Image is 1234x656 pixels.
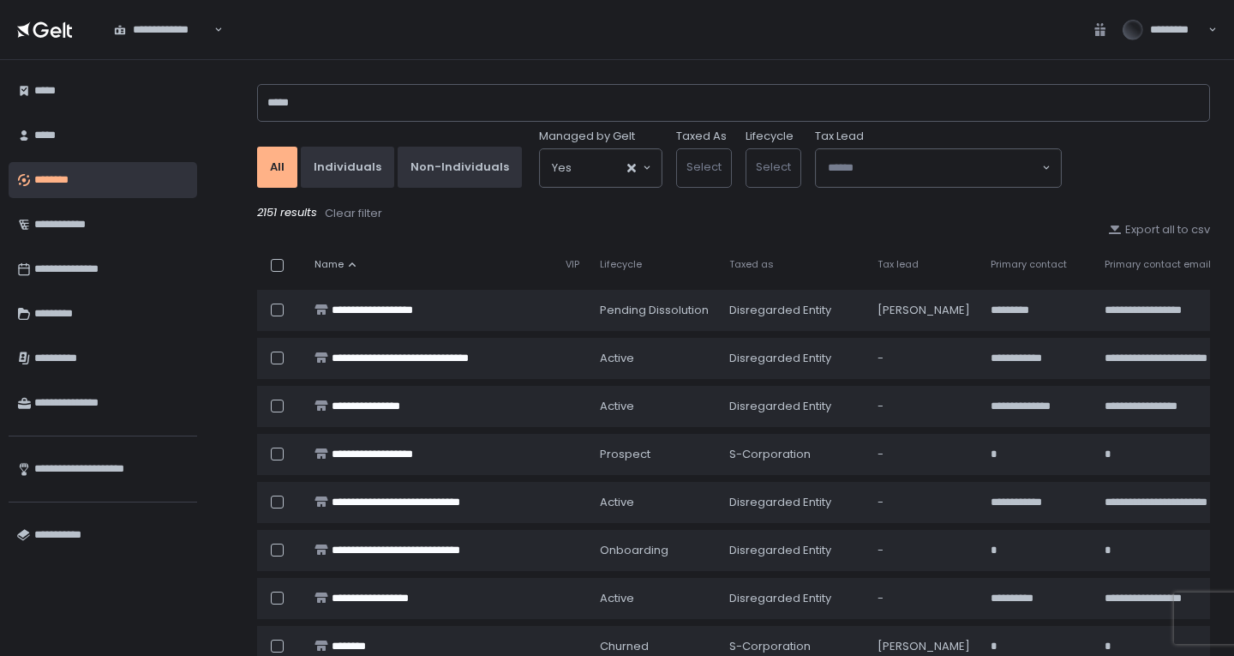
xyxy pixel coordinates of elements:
[257,205,1210,222] div: 2151 results
[756,159,791,175] span: Select
[600,399,634,414] span: active
[828,159,1040,177] input: Search for option
[729,303,857,318] div: Disregarded Entity
[816,149,1061,187] div: Search for option
[103,12,223,48] div: Search for option
[539,129,635,144] span: Managed by Gelt
[257,147,297,188] button: All
[878,447,970,462] div: -
[600,639,649,654] span: churned
[878,399,970,414] div: -
[600,495,634,510] span: active
[552,159,572,177] span: Yes
[301,147,394,188] button: Individuals
[324,205,383,222] button: Clear filter
[212,21,213,39] input: Search for option
[1108,222,1210,238] button: Export all to csv
[314,258,344,271] span: Name
[878,495,970,510] div: -
[729,495,857,510] div: Disregarded Entity
[878,258,919,271] span: Tax lead
[600,303,709,318] span: pending Dissolution
[729,351,857,366] div: Disregarded Entity
[1105,258,1211,271] span: Primary contact email
[566,258,579,271] span: VIP
[600,351,634,366] span: active
[815,129,864,144] span: Tax Lead
[398,147,522,188] button: Non-Individuals
[878,639,970,654] div: [PERSON_NAME]
[600,447,650,462] span: prospect
[686,159,722,175] span: Select
[991,258,1067,271] span: Primary contact
[878,591,970,606] div: -
[729,591,857,606] div: Disregarded Entity
[729,399,857,414] div: Disregarded Entity
[325,206,382,221] div: Clear filter
[410,159,509,175] div: Non-Individuals
[600,591,634,606] span: active
[746,129,794,144] label: Lifecycle
[729,639,857,654] div: S-Corporation
[314,159,381,175] div: Individuals
[878,303,970,318] div: [PERSON_NAME]
[729,447,857,462] div: S-Corporation
[878,351,970,366] div: -
[729,258,774,271] span: Taxed as
[878,543,970,558] div: -
[600,543,668,558] span: onboarding
[676,129,727,144] label: Taxed As
[627,164,636,172] button: Clear Selected
[540,149,662,187] div: Search for option
[270,159,285,175] div: All
[729,543,857,558] div: Disregarded Entity
[600,258,642,271] span: Lifecycle
[572,159,626,177] input: Search for option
